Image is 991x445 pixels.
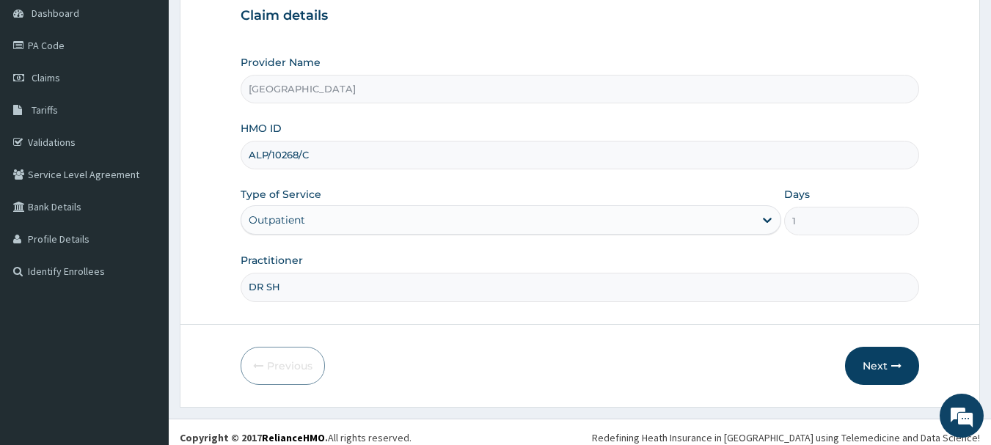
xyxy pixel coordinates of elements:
span: Dashboard [32,7,79,20]
label: HMO ID [241,121,282,136]
button: Previous [241,347,325,385]
div: Outpatient [249,213,305,227]
strong: Copyright © 2017 . [180,431,328,444]
a: RelianceHMO [262,431,325,444]
label: Type of Service [241,187,321,202]
label: Practitioner [241,253,303,268]
button: Next [845,347,919,385]
div: Chat with us now [76,82,246,101]
span: Tariffs [32,103,58,117]
div: Minimize live chat window [241,7,276,43]
input: Enter Name [241,273,920,301]
textarea: Type your message and hit 'Enter' [7,293,279,344]
span: Claims [32,71,60,84]
div: Redefining Heath Insurance in [GEOGRAPHIC_DATA] using Telemedicine and Data Science! [592,430,980,445]
label: Provider Name [241,55,321,70]
input: Enter HMO ID [241,141,920,169]
label: Days [784,187,810,202]
img: d_794563401_company_1708531726252_794563401 [27,73,59,110]
h3: Claim details [241,8,920,24]
span: We're online! [85,130,202,279]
